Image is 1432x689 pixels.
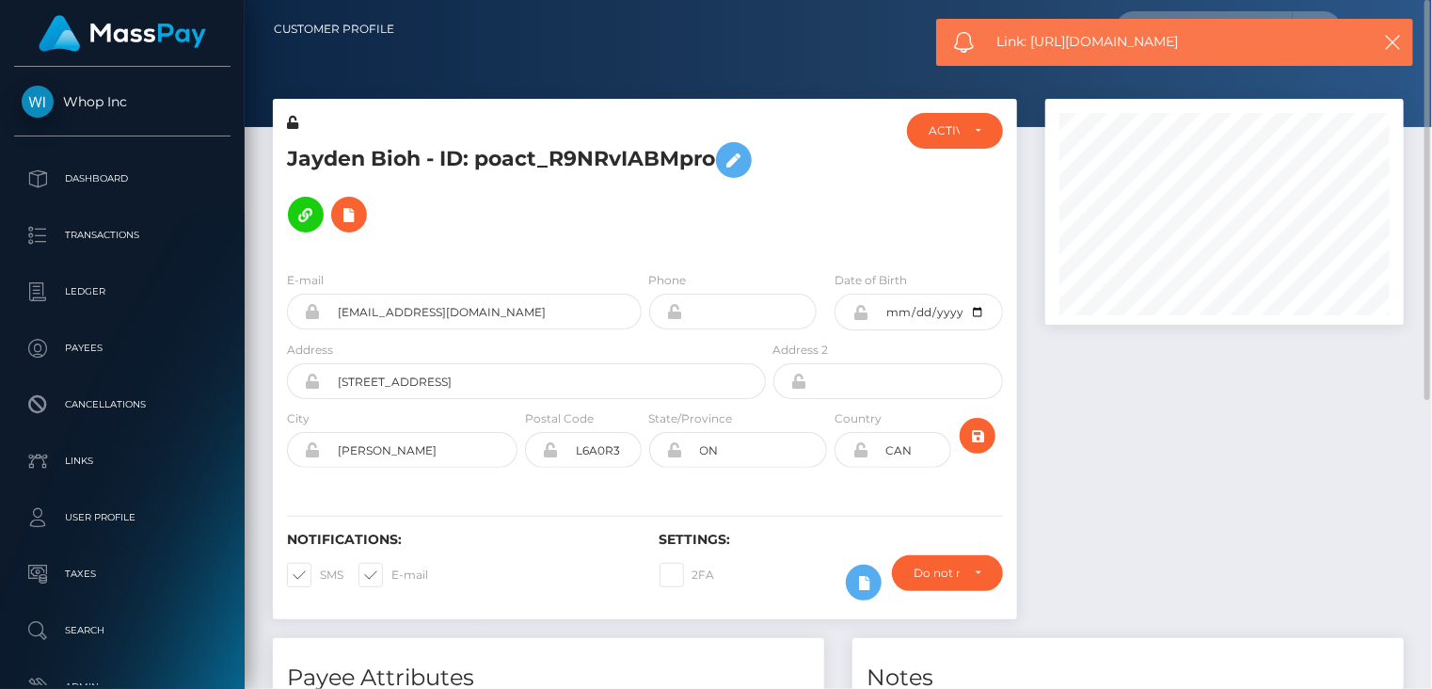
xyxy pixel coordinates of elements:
div: Do not require [914,566,960,581]
span: Whop Inc [14,93,231,110]
label: Address [287,342,333,359]
h6: Notifications: [287,532,631,548]
a: Links [14,438,231,485]
a: Search [14,607,231,654]
p: Links [22,447,223,475]
a: Cancellations [14,381,231,428]
p: Cancellations [22,391,223,419]
a: Payees [14,325,231,372]
label: Postal Code [525,410,594,427]
a: Transactions [14,212,231,259]
label: City [287,410,310,427]
p: User Profile [22,504,223,532]
a: Dashboard [14,155,231,202]
label: E-mail [287,272,324,289]
div: ACTIVE [929,123,960,138]
a: User Profile [14,494,231,541]
label: Phone [649,272,687,289]
p: Taxes [22,560,223,588]
p: Search [22,617,223,645]
label: Country [835,410,882,427]
label: Address 2 [773,342,829,359]
p: Dashboard [22,165,223,193]
a: Ledger [14,268,231,315]
button: ACTIVE [907,113,1003,149]
label: E-mail [358,563,428,587]
img: MassPay Logo [39,15,206,52]
label: 2FA [660,563,715,587]
p: Payees [22,334,223,362]
label: State/Province [649,410,733,427]
span: Link: [URL][DOMAIN_NAME] [997,32,1351,52]
label: SMS [287,563,343,587]
img: Whop Inc [22,86,54,118]
button: Do not require [892,555,1003,591]
a: Customer Profile [274,9,394,49]
input: Search... [1116,11,1293,47]
h5: Jayden Bioh - ID: poact_R9NRvIABMpro [287,133,756,242]
a: Taxes [14,551,231,598]
h6: Settings: [660,532,1004,548]
p: Transactions [22,221,223,249]
label: Date of Birth [835,272,907,289]
p: Ledger [22,278,223,306]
